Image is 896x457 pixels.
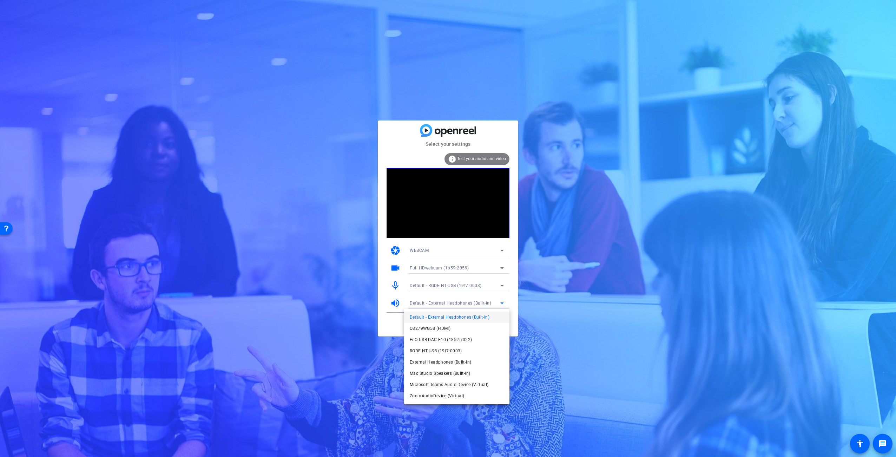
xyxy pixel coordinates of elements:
[410,313,489,321] span: Default - External Headphones (Built-in)
[410,335,472,344] span: FiiO USB DAC-E10 (1852:7022)
[410,380,488,389] span: Microsoft Teams Audio Device (Virtual)
[410,392,464,400] span: ZoomAudioDevice (Virtual)
[410,369,470,378] span: Mac Studio Speakers (Built-in)
[410,347,462,355] span: RODE NT-USB (19f7:0003)
[410,358,471,366] span: External Headphones (Built-in)
[410,324,450,333] span: Q3279WG5B (HDMI)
